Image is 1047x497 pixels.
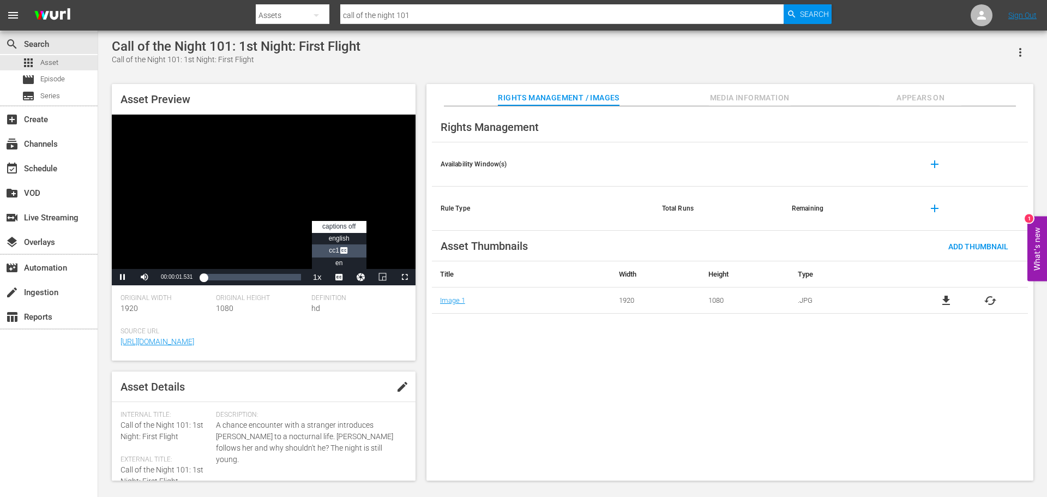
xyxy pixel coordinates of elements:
span: Ingestion [5,286,19,299]
span: Create [5,113,19,126]
th: Height [700,261,790,288]
span: Series [40,91,60,101]
span: Appears On [880,91,961,105]
th: Remaining [783,187,913,231]
th: Total Runs [653,187,783,231]
button: edit [389,374,416,400]
div: 1 [1025,214,1033,223]
span: External Title: [121,456,210,464]
button: Fullscreen [394,269,416,285]
div: Video Player [112,115,416,285]
span: Episode [40,74,65,85]
span: Asset Thumbnails [441,239,528,253]
span: add [928,158,941,171]
span: Asset [22,56,35,69]
span: Definition [311,294,401,303]
span: Episode [22,73,35,86]
span: hd [311,304,320,313]
span: Internal Title: [121,411,210,420]
button: Search [784,4,832,24]
span: Search [800,4,829,24]
span: Schedule [5,162,19,175]
button: add [922,195,948,221]
span: Add Thumbnail [940,242,1017,251]
th: Width [611,261,700,288]
span: Channels [5,137,19,151]
a: [URL][DOMAIN_NAME] [121,337,194,346]
span: Rights Management / Images [498,91,619,105]
span: english [329,235,350,242]
span: 1920 [121,304,138,313]
button: Mute [134,269,155,285]
span: 1080 [216,304,233,313]
button: Captions [328,269,350,285]
span: menu [7,9,20,22]
a: file_download [940,294,953,307]
span: Asset Details [121,380,185,393]
span: Automation [5,261,19,274]
th: Title [432,261,611,288]
span: 00:00:01.531 [161,274,192,280]
span: CC1 [329,247,349,254]
div: Call of the Night 101: 1st Night: First Flight [112,54,360,65]
span: Media Information [709,91,791,105]
span: add [928,202,941,215]
span: captions off [322,223,356,230]
span: Source Url [121,327,401,336]
div: Call of the Night 101: 1st Night: First Flight [112,39,360,54]
a: Image 1 [440,296,465,304]
button: Pause [112,269,134,285]
span: en [335,259,342,267]
span: Description: [216,411,401,420]
span: VOD [5,187,19,200]
span: Overlays [5,236,19,249]
td: 1080 [700,288,790,314]
span: Asset [40,57,58,68]
a: Sign Out [1008,11,1037,20]
span: Live Streaming [5,211,19,224]
button: cached [984,294,997,307]
span: Call of the Night 101: 1st Night: First Flight [121,421,203,441]
button: add [922,151,948,177]
img: ans4CAIJ8jUAAAAAAAAAAAAAAAAAAAAAAAAgQb4GAAAAAAAAAAAAAAAAAAAAAAAAJMjXAAAAAAAAAAAAAAAAAAAAAAAAgAT5G... [26,3,79,28]
button: Playback Rate [306,269,328,285]
button: Picture-in-Picture [372,269,394,285]
button: Add Thumbnail [940,236,1017,256]
th: Rule Type [432,187,653,231]
span: Original Height [216,294,306,303]
span: Rights Management [441,121,539,134]
td: .JPG [790,288,909,314]
span: A chance encounter with a stranger introduces [PERSON_NAME] to a nocturnal life. [PERSON_NAME] fo... [216,420,401,465]
span: Series [22,89,35,103]
span: Asset Preview [121,93,190,106]
button: Jump To Time [350,269,372,285]
th: Type [790,261,909,288]
span: Original Width [121,294,210,303]
div: Progress Bar [203,274,300,280]
span: edit [396,380,409,393]
td: 1920 [611,288,700,314]
span: Search [5,38,19,51]
th: Availability Window(s) [432,142,653,187]
span: Reports [5,310,19,324]
button: Open Feedback Widget [1027,216,1047,281]
span: Call of the Night 101: 1st Night: First Flight [121,465,203,486]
